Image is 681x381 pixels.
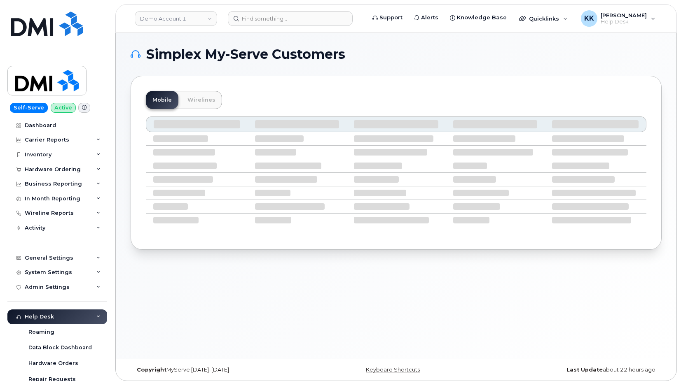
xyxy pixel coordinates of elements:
[484,367,662,373] div: about 22 hours ago
[366,367,420,373] a: Keyboard Shortcuts
[137,367,166,373] strong: Copyright
[566,367,603,373] strong: Last Update
[146,48,345,60] span: Simplex My-Serve Customers
[131,367,308,373] div: MyServe [DATE]–[DATE]
[181,91,222,109] a: Wirelines
[146,91,178,109] a: Mobile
